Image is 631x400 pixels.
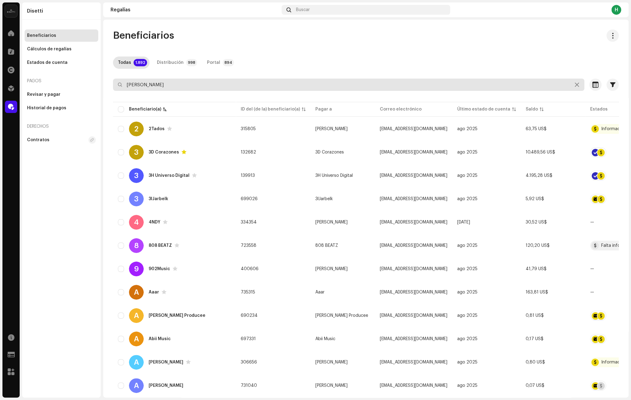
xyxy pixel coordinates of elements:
[207,56,220,69] div: Portal
[241,290,255,294] span: 735315
[380,220,447,224] span: laculpaesde4ndy@yahoo.com
[149,220,160,224] div: 4NDY
[315,360,348,364] span: Abner Eregua
[241,360,257,364] span: 306656
[111,7,279,12] div: Regalías
[129,378,144,393] div: A
[27,106,66,111] div: Historial de pagos
[526,150,555,154] span: 10.489,56 US$
[315,150,344,154] span: 3D Corazones
[380,127,447,131] span: cima.inc3@hotmail.com
[457,313,477,318] span: ago 2025
[526,106,538,112] div: Saldo
[27,47,72,52] div: Cálculos de regalías
[118,56,131,69] div: Todas
[149,290,159,294] div: Aaar
[241,383,257,388] span: 731040
[223,59,234,66] p-badge: 894
[25,119,98,134] re-a-nav-header: Derechos
[457,360,477,364] span: ago 2025
[457,243,477,248] span: ago 2025
[149,337,171,341] div: Abii Music
[241,267,259,271] span: 400606
[149,267,170,271] div: 902Music
[129,238,144,253] div: 8
[526,197,544,201] span: 5,92 US$
[129,168,144,183] div: 3
[315,313,368,318] span: Abdiel Producee
[315,383,348,388] span: Abraham Thiago
[186,59,197,66] p-badge: 998
[134,59,147,66] p-badge: 1.892
[149,197,168,201] div: 3lJarbelk
[27,138,49,142] div: Contratos
[241,313,258,318] span: 690234
[315,173,353,178] span: 3H Universo Digital
[380,337,447,341] span: abimusic2022@gmail.com
[526,173,552,178] span: 4.195,28 US$
[241,150,256,154] span: 132682
[526,290,548,294] span: 163,81 US$
[380,150,447,154] span: soloartistas3dc@hotmail.com
[315,243,338,248] span: 808 BEATZ
[241,127,256,131] span: 315805
[149,127,165,131] div: 2Tados
[129,285,144,300] div: A
[149,173,189,178] div: 3H Universo Digital
[315,337,335,341] span: Abii Music
[241,173,255,178] span: 139913
[296,7,310,12] span: Buscar
[25,43,98,55] re-m-nav-item: Cálculos de regalías
[129,192,144,206] div: 3
[241,197,258,201] span: 699026
[129,215,144,230] div: 4
[526,243,550,248] span: 120,20 US$
[315,220,348,224] span: Andres Beleño
[315,290,325,294] span: Aaar
[149,243,172,248] div: 808 BEATZ
[526,337,543,341] span: 0,17 US$
[113,29,174,42] span: Beneficiarios
[241,106,300,112] div: ID del (de la) beneficiario(a)
[380,313,447,318] span: abdielspotifyforever@gmail.com
[149,360,183,364] div: Abner Eregua
[129,332,144,346] div: A
[25,56,98,69] re-m-nav-item: Estados de cuenta
[5,5,17,17] img: 02a7c2d3-3c89-4098-b12f-2ff2945c95ee
[241,220,257,224] span: 334354
[27,60,68,65] div: Estados de cuenta
[380,173,447,178] span: 3huniversodigital@gmail.com
[457,337,477,341] span: ago 2025
[27,33,56,38] div: Beneficiarios
[27,92,60,97] div: Revisar y pagar
[526,383,544,388] span: 0,07 US$
[241,337,256,341] span: 697331
[380,243,447,248] span: elfabricio01@gmail.com
[157,56,184,69] div: Distribución
[25,102,98,114] re-m-nav-item: Historial de pagos
[315,267,348,271] span: Alejandro Ordóñez
[380,383,447,388] span: abrahamthiago125@gmail.com
[526,267,547,271] span: 41,79 US$
[457,267,477,271] span: ago 2025
[25,74,98,88] re-a-nav-header: Pagos
[457,220,470,224] span: may 2024
[129,308,144,323] div: A
[380,197,447,201] span: jarbelkheredia@gmail.com
[380,290,447,294] span: aaaronthebeat@gmail.com
[526,313,544,318] span: 0,81 US$
[129,106,161,112] div: Beneficiario(a)
[457,127,477,131] span: ago 2025
[526,360,545,364] span: 0,80 US$
[149,313,205,318] div: Abdiel Producee
[457,197,477,201] span: ago 2025
[25,134,98,146] re-m-nav-item: Contratos
[457,290,477,294] span: ago 2025
[25,88,98,101] re-m-nav-item: Revisar y pagar
[129,122,144,136] div: 2
[457,383,477,388] span: ago 2025
[611,5,621,15] div: H
[113,79,584,91] input: Buscar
